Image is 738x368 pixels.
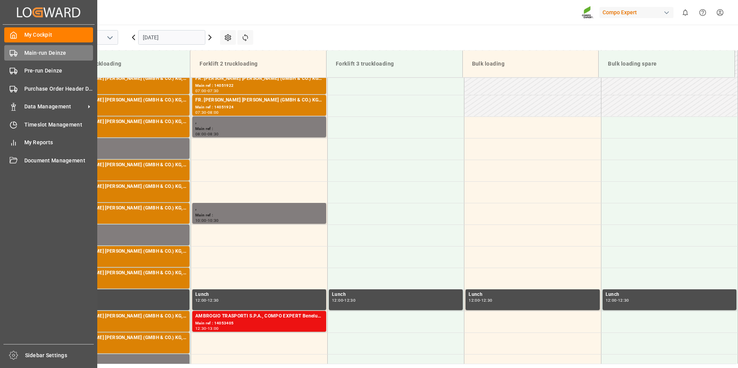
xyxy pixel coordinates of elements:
[58,356,186,363] div: ,
[195,212,323,219] div: Main ref :
[333,57,456,71] div: Forklift 3 truckloading
[58,320,186,327] div: Main ref : 14051931
[195,204,323,212] div: ,
[58,248,186,255] div: FR. [PERSON_NAME] [PERSON_NAME] (GMBH & CO.) KG, COMPO EXPERT Benelux N.V.
[58,255,186,262] div: Main ref : 14051929
[469,291,596,299] div: Lunch
[195,299,207,302] div: 12:00
[617,299,618,302] div: -
[58,169,186,176] div: Main ref : 14051925
[58,104,186,111] div: Main ref : 14051923
[469,57,592,71] div: Bulk loading
[58,118,186,126] div: FR. [PERSON_NAME] [PERSON_NAME] (GMBH & CO.) KG, COMPO EXPERT Benelux N.V.
[58,161,186,169] div: FR. [PERSON_NAME] [PERSON_NAME] (GMBH & CO.) KG, COMPO EXPERT Benelux N.V.
[58,75,186,83] div: FR. [PERSON_NAME] [PERSON_NAME] (GMBH & CO.) KG, COMPO EXPERT Benelux N.V.
[4,27,93,42] a: My Cockpit
[207,132,208,136] div: -
[208,132,219,136] div: 08:30
[195,312,323,320] div: AMBROGIO TRASPORTI S.P.A., COMPO EXPERT Benelux N.V.
[599,5,677,20] button: Compo Expert
[4,63,93,78] a: Pre-run Deinze
[332,299,343,302] div: 12:00
[58,277,186,284] div: Main ref : 14051930
[480,299,481,302] div: -
[606,291,733,299] div: Lunch
[24,157,93,165] span: Document Management
[58,212,186,219] div: Main ref : 14051927
[58,291,186,299] div: Lunch
[24,31,93,39] span: My Cockpit
[208,89,219,93] div: 07:30
[58,342,186,348] div: Main ref : 14051932
[195,104,323,111] div: Main ref : 14051924
[677,4,694,21] button: show 0 new notifications
[58,191,186,197] div: Main ref : 14051928
[24,49,93,57] span: Main-run Deinze
[195,111,207,114] div: 07:30
[469,299,480,302] div: 12:00
[195,126,323,132] div: Main ref :
[138,30,205,45] input: DD.MM.YYYY
[58,96,186,104] div: FR. [PERSON_NAME] [PERSON_NAME] (GMBH & CO.) KG, COMPO EXPERT Benelux N.V.
[24,85,93,93] span: Purchase Order Header Deinze
[208,219,219,222] div: 10:30
[58,147,186,154] div: Main ref :
[207,219,208,222] div: -
[195,219,207,222] div: 10:00
[195,75,323,83] div: FR. [PERSON_NAME] [PERSON_NAME] (GMBH & CO.) KG, COMPO EXPERT Benelux N.V.
[207,327,208,330] div: -
[605,57,728,71] div: Bulk loading spare
[195,83,323,89] div: Main ref : 14051922
[24,121,93,129] span: Timeslot Management
[58,334,186,342] div: FR. [PERSON_NAME] [PERSON_NAME] (GMBH & CO.) KG, COMPO EXPERT Benelux N.V.
[25,351,94,360] span: Sidebar Settings
[343,299,344,302] div: -
[207,299,208,302] div: -
[60,57,184,71] div: Forklift 1 truckloading
[58,269,186,277] div: FR. [PERSON_NAME] [PERSON_NAME] (GMBH & CO.) KG, COMPO EXPERT Benelux N.V.
[582,6,594,19] img: Screenshot%202023-09-29%20at%2010.02.21.png_1712312052.png
[208,327,219,330] div: 13:00
[195,96,323,104] div: FR. [PERSON_NAME] [PERSON_NAME] (GMBH & CO.) KG, COMPO EXPERT Benelux N.V.
[195,320,323,327] div: Main ref : 14053405
[195,118,323,126] div: ,
[618,299,629,302] div: 12:30
[4,81,93,96] a: Purchase Order Header Deinze
[58,83,186,89] div: Main ref : 14051921
[58,234,186,240] div: Main ref :
[599,7,674,18] div: Compo Expert
[104,32,115,44] button: open menu
[195,327,207,330] div: 12:30
[481,299,493,302] div: 12:30
[58,312,186,320] div: FR. [PERSON_NAME] [PERSON_NAME] (GMBH & CO.) KG, COMPO EXPERT Benelux N.V.
[24,138,93,147] span: My Reports
[606,299,617,302] div: 12:00
[208,299,219,302] div: 12:30
[195,291,323,299] div: Lunch
[24,67,93,75] span: Pre-run Deinze
[4,117,93,132] a: Timeslot Management
[344,299,355,302] div: 12:30
[195,89,207,93] div: 07:00
[195,132,207,136] div: 08:00
[207,111,208,114] div: -
[4,45,93,60] a: Main-run Deinze
[58,226,186,234] div: ,
[58,183,186,191] div: FR. [PERSON_NAME] [PERSON_NAME] (GMBH & CO.) KG, COMPO EXPERT Benelux N.V.
[207,89,208,93] div: -
[58,126,186,132] div: Main ref : 14051926
[24,103,85,111] span: Data Management
[332,291,460,299] div: Lunch
[208,111,219,114] div: 08:00
[58,204,186,212] div: FR. [PERSON_NAME] [PERSON_NAME] (GMBH & CO.) KG, COMPO EXPERT Benelux N.V.
[58,140,186,147] div: ,
[694,4,711,21] button: Help Center
[196,57,320,71] div: Forklift 2 truckloading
